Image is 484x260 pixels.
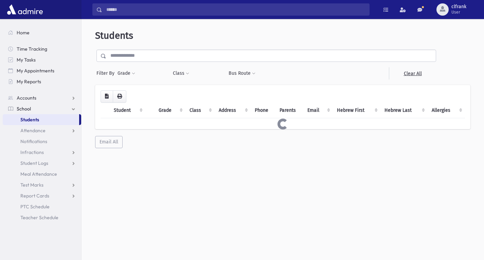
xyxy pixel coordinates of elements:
button: Print [113,90,126,103]
span: Student Logs [20,160,48,166]
th: Address [215,103,251,118]
th: Hebrew First [333,103,380,118]
span: Home [17,30,30,36]
a: Attendance [3,125,81,136]
a: PTC Schedule [3,201,81,212]
a: Accounts [3,92,81,103]
span: Students [20,117,39,123]
span: Report Cards [20,193,49,199]
th: Phone [251,103,275,118]
img: AdmirePro [5,3,44,16]
span: User [451,10,466,15]
a: Clear All [389,67,436,80]
a: My Reports [3,76,81,87]
span: Teacher Schedule [20,214,58,221]
button: Class [173,67,190,80]
a: Report Cards [3,190,81,201]
span: Attendance [20,127,46,134]
th: Hebrew Last [380,103,428,118]
span: School [17,106,31,112]
button: Bus Route [228,67,256,80]
span: clfrank [451,4,466,10]
span: Students [95,30,133,41]
span: Filter By [96,70,117,77]
span: Meal Attendance [20,171,57,177]
span: PTC Schedule [20,204,50,210]
span: Time Tracking [17,46,47,52]
th: Student [110,103,145,118]
a: Teacher Schedule [3,212,81,223]
input: Search [102,3,369,16]
a: My Appointments [3,65,81,76]
a: Infractions [3,147,81,158]
button: Grade [117,67,136,80]
span: Notifications [20,138,47,144]
a: My Tasks [3,54,81,65]
a: Student Logs [3,158,81,169]
span: Accounts [17,95,36,101]
span: Infractions [20,149,44,155]
span: My Appointments [17,68,54,74]
th: Email [303,103,333,118]
a: Meal Attendance [3,169,81,179]
a: Students [3,114,79,125]
th: Class [185,103,215,118]
span: Test Marks [20,182,43,188]
span: My Reports [17,79,41,85]
a: Notifications [3,136,81,147]
th: Parents [275,103,303,118]
button: CSV [101,90,113,103]
a: Time Tracking [3,44,81,54]
a: Test Marks [3,179,81,190]
span: My Tasks [17,57,36,63]
a: Home [3,27,81,38]
th: Grade [155,103,185,118]
button: Email All [95,136,123,148]
a: School [3,103,81,114]
th: Allergies [428,103,465,118]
